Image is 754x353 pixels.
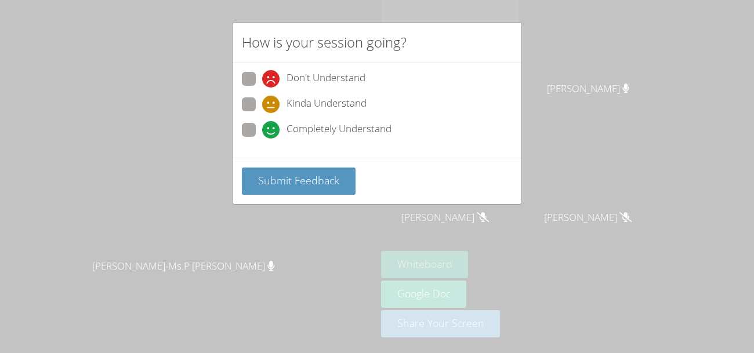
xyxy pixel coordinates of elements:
[287,96,367,113] span: Kinda Understand
[287,70,365,88] span: Don't Understand
[287,121,391,139] span: Completely Understand
[242,168,356,195] button: Submit Feedback
[242,32,407,53] h2: How is your session going?
[258,173,339,187] span: Submit Feedback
